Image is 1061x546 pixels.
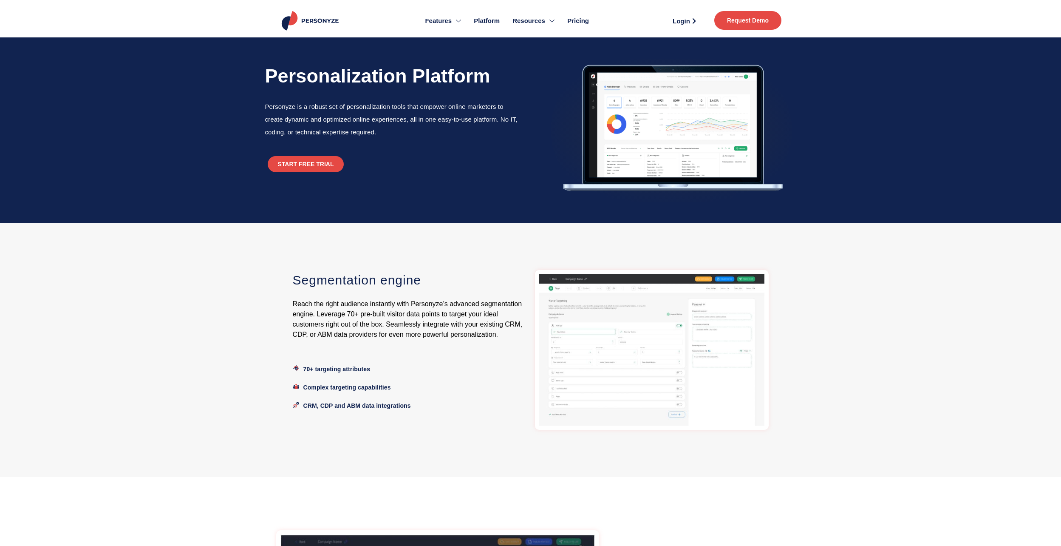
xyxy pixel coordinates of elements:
a: Pricing [561,4,595,37]
img: TARETING scaled [539,274,764,426]
span: Request Demo [727,17,769,23]
img: Showing personalization platform dashboard [551,59,792,202]
span: START FREE TRIAL [278,161,334,167]
span: Platform [474,16,500,26]
h1: Personalization Platform [265,66,518,85]
span: Resources [512,16,545,26]
p: Personyze is a robust set of personalization tools that empower online marketers to create dynami... [265,100,518,139]
span: Pricing [567,16,589,26]
a: Request Demo [714,11,781,30]
span: CRM, CDP and ABM data integrations [303,402,411,409]
a: Login [663,14,706,27]
img: Personyze logo [280,11,342,31]
span: Login [673,18,690,24]
h3: Segmentation engine [293,270,526,290]
a: START FREE TRIAL [268,156,344,172]
a: Platform [467,4,506,37]
span: Complex targeting capabilities [303,384,391,391]
span: 70+ targeting attributes [303,366,371,373]
a: Resources [506,4,561,37]
a: Features [419,4,467,37]
span: Reach the right audience instantly with Personyze’s advanced segmentation engine. Leverage 70+ pr... [293,300,523,338]
span: Features [425,16,452,26]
